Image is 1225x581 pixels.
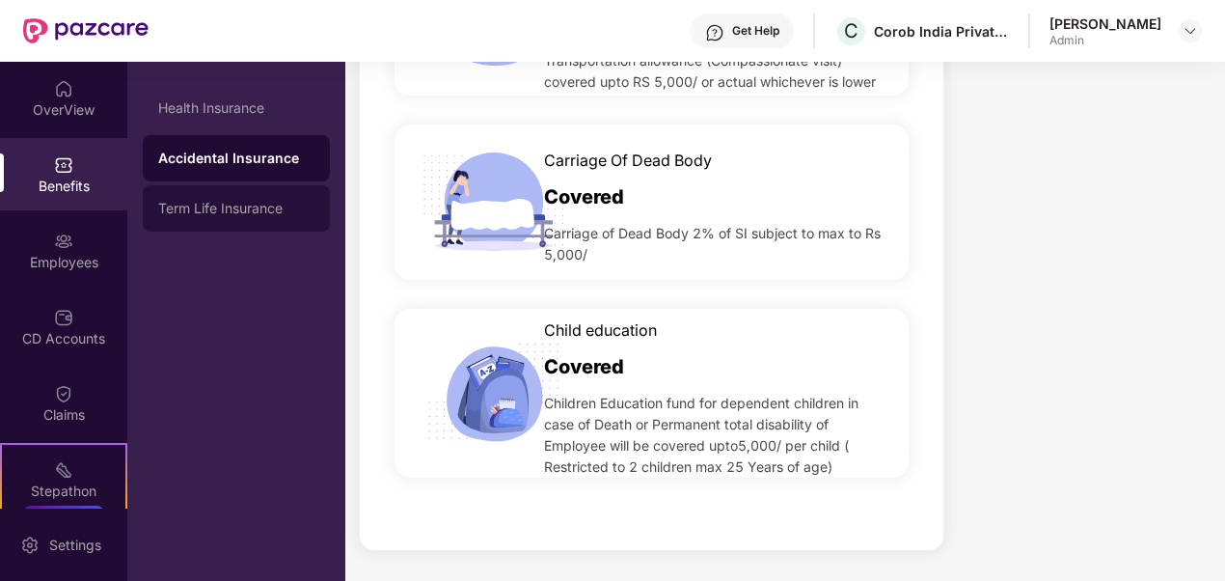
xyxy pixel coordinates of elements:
span: Transportation allowance (Compassionate visit) covered upto RS 5,000/ or actual whichever is lower [544,50,886,93]
img: New Pazcare Logo [23,18,149,43]
img: svg+xml;base64,PHN2ZyBpZD0iSGVscC0zMngzMiIgeG1sbnM9Imh0dHA6Ly93d3cudzMub3JnLzIwMDAvc3ZnIiB3aWR0aD... [705,23,724,42]
span: Covered [544,182,624,212]
div: Corob India Private Limited [874,22,1009,41]
div: [PERSON_NAME] [1049,14,1161,33]
div: New Challenge [23,506,104,521]
div: Stepathon [2,482,125,501]
div: Get Help [732,23,779,39]
span: Covered [544,352,624,382]
img: icon [416,124,572,281]
span: Carriage Of Dead Body [544,149,712,173]
div: Health Insurance [158,100,314,116]
div: Admin [1049,33,1161,48]
div: Term Life Insurance [158,201,314,216]
span: C [844,19,858,42]
img: svg+xml;base64,PHN2ZyBpZD0iQ2xhaW0iIHhtbG5zPSJodHRwOi8vd3d3LnczLm9yZy8yMDAwL3N2ZyIgd2lkdGg9IjIwIi... [54,384,73,403]
div: Accidental Insurance [158,149,314,168]
div: Settings [43,536,107,555]
img: svg+xml;base64,PHN2ZyBpZD0iQmVuZWZpdHMiIHhtbG5zPSJodHRwOi8vd3d3LnczLm9yZy8yMDAwL3N2ZyIgd2lkdGg9Ij... [54,155,73,175]
img: svg+xml;base64,PHN2ZyBpZD0iRHJvcGRvd24tMzJ4MzIiIHhtbG5zPSJodHRwOi8vd3d3LnczLm9yZy8yMDAwL3N2ZyIgd2... [1183,23,1198,39]
img: svg+xml;base64,PHN2ZyBpZD0iU2V0dGluZy0yMHgyMCIgeG1sbnM9Imh0dHA6Ly93d3cudzMub3JnLzIwMDAvc3ZnIiB3aW... [20,536,40,555]
img: svg+xml;base64,PHN2ZyBpZD0iQ0RfQWNjb3VudHMiIGRhdGEtbmFtZT0iQ0QgQWNjb3VudHMiIHhtbG5zPSJodHRwOi8vd3... [54,308,73,327]
span: Carriage of Dead Body 2% of SI subject to max to Rs 5,000/ [544,223,886,265]
span: Child education [544,318,657,343]
img: icon [416,316,572,472]
img: svg+xml;base64,PHN2ZyB4bWxucz0iaHR0cDovL3d3dy53My5vcmcvMjAwMC9zdmciIHdpZHRoPSIyMSIgaGVpZ2h0PSIyMC... [54,460,73,480]
img: svg+xml;base64,PHN2ZyBpZD0iSG9tZSIgeG1sbnM9Imh0dHA6Ly93d3cudzMub3JnLzIwMDAvc3ZnIiB3aWR0aD0iMjAiIG... [54,79,73,98]
img: svg+xml;base64,PHN2ZyBpZD0iRW1wbG95ZWVzIiB4bWxucz0iaHR0cDovL3d3dy53My5vcmcvMjAwMC9zdmciIHdpZHRoPS... [54,232,73,251]
span: Children Education fund for dependent children in case of Death or Permanent total disability of ... [544,393,886,478]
